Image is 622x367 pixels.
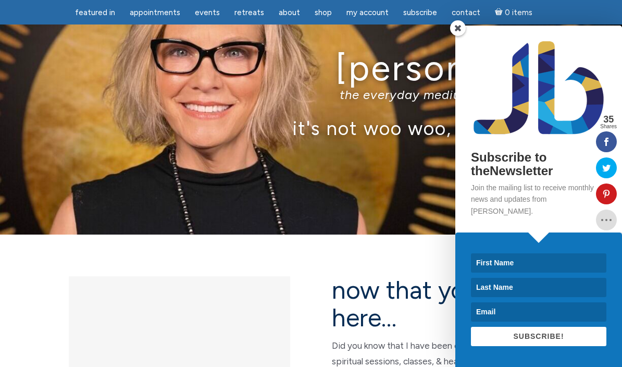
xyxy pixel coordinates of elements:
[471,151,606,178] h2: Subscribe to theNewsletter
[471,278,606,297] input: Last Name
[75,8,115,17] span: featured in
[308,3,338,23] a: Shop
[495,8,505,17] i: Cart
[69,3,121,23] a: featured in
[123,3,186,23] a: Appointments
[31,48,591,88] h1: [PERSON_NAME]
[513,332,564,340] span: SUBSCRIBE!
[31,87,591,102] p: the everyday medium™, intuitive teacher
[471,302,606,322] input: Email
[195,8,220,17] span: Events
[489,2,539,23] a: Cart0 items
[471,182,606,217] p: Join the mailing list to receive monthly news and updates from [PERSON_NAME].
[397,3,443,23] a: Subscribe
[403,8,437,17] span: Subscribe
[315,8,332,17] span: Shop
[228,3,270,23] a: Retreats
[445,3,487,23] a: Contact
[505,9,532,17] span: 0 items
[600,124,617,129] span: Shares
[471,253,606,273] input: First Name
[234,8,264,17] span: Retreats
[340,3,395,23] a: My Account
[332,276,553,332] h2: now that you are here…
[189,3,226,23] a: Events
[272,3,306,23] a: About
[346,8,389,17] span: My Account
[471,327,606,346] button: SUBSCRIBE!
[130,8,180,17] span: Appointments
[279,8,300,17] span: About
[452,8,480,17] span: Contact
[31,117,591,139] p: it's not woo woo, it's true true™
[600,115,617,124] span: 35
